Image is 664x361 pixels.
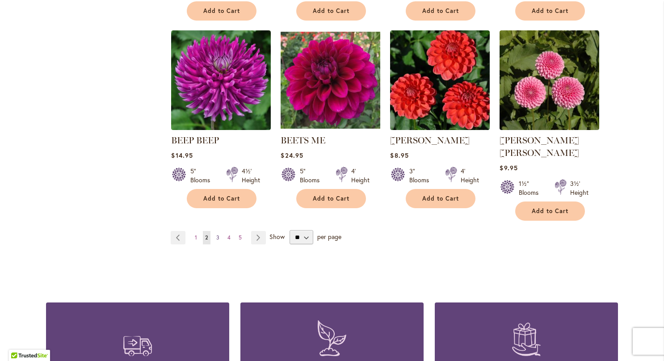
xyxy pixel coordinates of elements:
[296,1,366,21] button: Add to Cart
[409,167,434,185] div: 3" Blooms
[227,234,231,241] span: 4
[171,123,271,132] a: BEEP BEEP
[171,30,271,130] img: BEEP BEEP
[193,231,199,244] a: 1
[203,195,240,202] span: Add to Cart
[390,135,470,146] a: [PERSON_NAME]
[225,231,233,244] a: 4
[406,1,475,21] button: Add to Cart
[214,231,222,244] a: 3
[422,195,459,202] span: Add to Cart
[500,164,517,172] span: $9.95
[269,232,285,241] span: Show
[500,123,599,132] a: BETTY ANNE
[281,151,303,160] span: $24.95
[390,30,490,130] img: BENJAMIN MATTHEW
[239,234,242,241] span: 5
[390,123,490,132] a: BENJAMIN MATTHEW
[406,189,475,208] button: Add to Cart
[515,1,585,21] button: Add to Cart
[195,234,197,241] span: 1
[216,234,219,241] span: 3
[300,167,325,185] div: 5" Blooms
[519,179,544,197] div: 1½" Blooms
[171,135,219,146] a: BEEP BEEP
[570,179,588,197] div: 3½' Height
[236,231,244,244] a: 5
[313,195,349,202] span: Add to Cart
[532,207,568,215] span: Add to Cart
[500,30,599,130] img: BETTY ANNE
[281,135,325,146] a: BEETS ME
[422,7,459,15] span: Add to Cart
[281,30,380,130] img: BEETS ME
[187,1,256,21] button: Add to Cart
[317,232,341,241] span: per page
[461,167,479,185] div: 4' Height
[187,189,256,208] button: Add to Cart
[281,123,380,132] a: BEETS ME
[203,7,240,15] span: Add to Cart
[515,201,585,221] button: Add to Cart
[351,167,370,185] div: 4' Height
[313,7,349,15] span: Add to Cart
[532,7,568,15] span: Add to Cart
[205,234,208,241] span: 2
[242,167,260,185] div: 4½' Height
[171,151,193,160] span: $14.95
[190,167,215,185] div: 5" Blooms
[7,329,32,354] iframe: Launch Accessibility Center
[390,151,408,160] span: $8.95
[500,135,579,158] a: [PERSON_NAME] [PERSON_NAME]
[296,189,366,208] button: Add to Cart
